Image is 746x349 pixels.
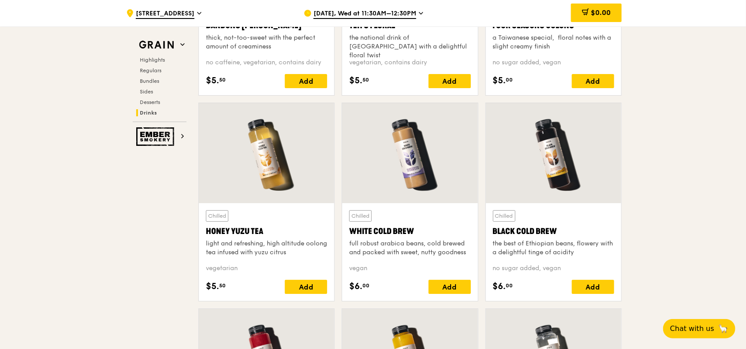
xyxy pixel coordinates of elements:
[493,225,614,238] div: Black Cold Brew
[140,99,160,105] span: Desserts
[493,210,515,222] div: Chilled
[136,37,177,53] img: Grain web logo
[349,225,470,238] div: White Cold Brew
[206,264,327,273] div: vegetarian
[206,239,327,257] div: light and refreshing, high altitude oolong tea infused with yuzu citrus
[572,280,614,294] div: Add
[591,8,611,17] span: $0.00
[429,74,471,88] div: Add
[140,89,153,95] span: Sides
[349,264,470,273] div: vegan
[493,239,614,257] div: the best of Ethiopian beans, flowery with a delightful tinge of acidity
[493,264,614,273] div: no sugar added, vegan
[140,110,157,116] span: Drinks
[670,323,714,334] span: Chat with us
[718,323,728,334] span: 🦙
[429,280,471,294] div: Add
[349,239,470,257] div: full robust arabica beans, cold brewed and packed with sweet, nutty goodness
[349,210,372,222] div: Chilled
[206,58,327,67] div: no caffeine, vegetarian, contains dairy
[493,33,614,51] div: a Taiwanese special, floral notes with a slight creamy finish
[493,280,506,293] span: $6.
[219,282,226,289] span: 50
[349,58,470,67] div: vegetarian, contains dairy
[206,280,219,293] span: $5.
[206,74,219,87] span: $5.
[349,280,362,293] span: $6.
[362,282,369,289] span: 00
[493,58,614,67] div: no sugar added, vegan
[140,67,161,74] span: Regulars
[206,33,327,51] div: thick, not-too-sweet with the perfect amount of creaminess
[349,33,470,60] div: the national drink of [GEOGRAPHIC_DATA] with a delightful floral twist
[506,76,513,83] span: 00
[206,210,228,222] div: Chilled
[663,319,735,338] button: Chat with us🦙
[136,127,177,146] img: Ember Smokery web logo
[349,74,362,87] span: $5.
[506,282,513,289] span: 00
[285,280,327,294] div: Add
[362,76,369,83] span: 50
[140,78,159,84] span: Bundles
[572,74,614,88] div: Add
[219,76,226,83] span: 50
[313,9,416,19] span: [DATE], Wed at 11:30AM–12:30PM
[206,225,327,238] div: Honey Yuzu Tea
[493,74,506,87] span: $5.
[285,74,327,88] div: Add
[140,57,165,63] span: Highlights
[136,9,194,19] span: [STREET_ADDRESS]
